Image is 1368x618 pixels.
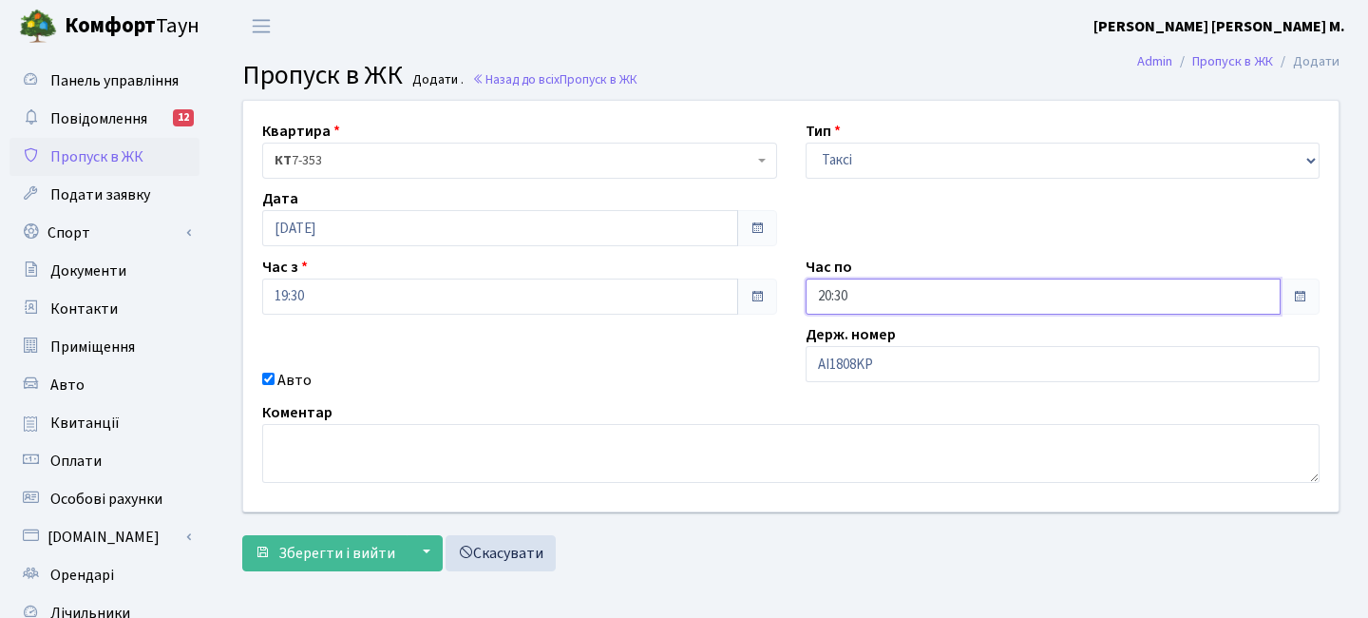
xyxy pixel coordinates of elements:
[262,143,777,179] span: <b>КТ</b>&nbsp;&nbsp;&nbsp;&nbsp;7-353
[50,375,85,396] span: Авто
[9,328,199,366] a: Приміщення
[9,62,199,100] a: Панель управління
[9,100,199,138] a: Повідомлення12
[1192,51,1273,71] a: Пропуск в ЖК
[9,480,199,518] a: Особові рахунки
[50,146,143,167] span: Пропуск в ЖК
[1109,42,1368,82] nav: breadcrumb
[242,56,403,94] span: Пропуск в ЖК
[472,70,637,88] a: Назад до всіхПропуск в ЖК
[806,256,852,279] label: Час по
[65,10,156,41] b: Комфорт
[806,346,1320,382] input: AA0001AA
[50,565,114,586] span: Орендарі
[262,120,340,143] label: Квартира
[560,70,637,88] span: Пропуск в ЖК
[242,535,408,571] button: Зберегти і вийти
[806,120,841,143] label: Тип
[50,299,118,319] span: Контакти
[50,108,147,129] span: Повідомлення
[50,261,126,281] span: Документи
[19,8,57,46] img: logo.png
[1273,51,1339,72] li: Додати
[262,256,308,279] label: Час з
[9,556,199,594] a: Орендарі
[50,451,102,472] span: Оплати
[1137,51,1172,71] a: Admin
[9,518,199,556] a: [DOMAIN_NAME]
[408,72,464,88] small: Додати .
[237,10,285,42] button: Переключити навігацію
[275,151,753,170] span: <b>КТ</b>&nbsp;&nbsp;&nbsp;&nbsp;7-353
[50,413,120,434] span: Квитанції
[806,323,896,346] label: Держ. номер
[278,543,395,564] span: Зберегти і вийти
[275,151,292,170] b: КТ
[1093,16,1345,37] b: [PERSON_NAME] [PERSON_NAME] М.
[9,366,199,404] a: Авто
[9,138,199,176] a: Пропуск в ЖК
[50,489,162,510] span: Особові рахунки
[9,442,199,480] a: Оплати
[50,337,135,357] span: Приміщення
[446,535,556,571] a: Скасувати
[277,369,312,392] label: Авто
[9,176,199,214] a: Подати заявку
[9,404,199,442] a: Квитанції
[65,10,199,43] span: Таун
[1093,15,1345,38] a: [PERSON_NAME] [PERSON_NAME] М.
[50,184,150,205] span: Подати заявку
[262,187,298,210] label: Дата
[9,290,199,328] a: Контакти
[50,70,179,91] span: Панель управління
[9,252,199,290] a: Документи
[9,214,199,252] a: Спорт
[262,401,332,424] label: Коментар
[173,109,194,126] div: 12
